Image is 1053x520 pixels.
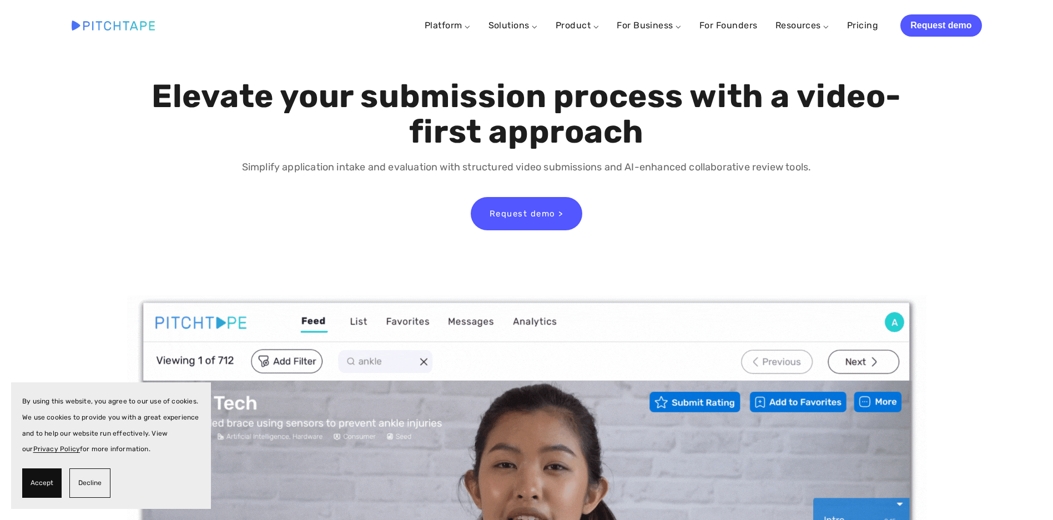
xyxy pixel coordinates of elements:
h1: Elevate your submission process with a video-first approach [149,79,904,150]
span: Decline [78,475,102,491]
a: Request demo > [471,197,582,230]
a: Platform ⌵ [425,20,471,31]
img: Pitchtape | Video Submission Management Software [72,21,155,30]
button: Accept [22,468,62,498]
a: Solutions ⌵ [488,20,538,31]
span: Accept [31,475,53,491]
a: Pricing [847,16,878,36]
a: Resources ⌵ [775,20,829,31]
p: Simplify application intake and evaluation with structured video submissions and AI-enhanced coll... [149,159,904,175]
iframe: Chat Widget [997,467,1053,520]
a: Request demo [900,14,981,37]
a: For Business ⌵ [617,20,682,31]
a: Product ⌵ [556,20,599,31]
p: By using this website, you agree to our use of cookies. We use cookies to provide you with a grea... [22,393,200,457]
section: Cookie banner [11,382,211,509]
button: Decline [69,468,110,498]
a: For Founders [699,16,758,36]
a: Privacy Policy [33,445,80,453]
